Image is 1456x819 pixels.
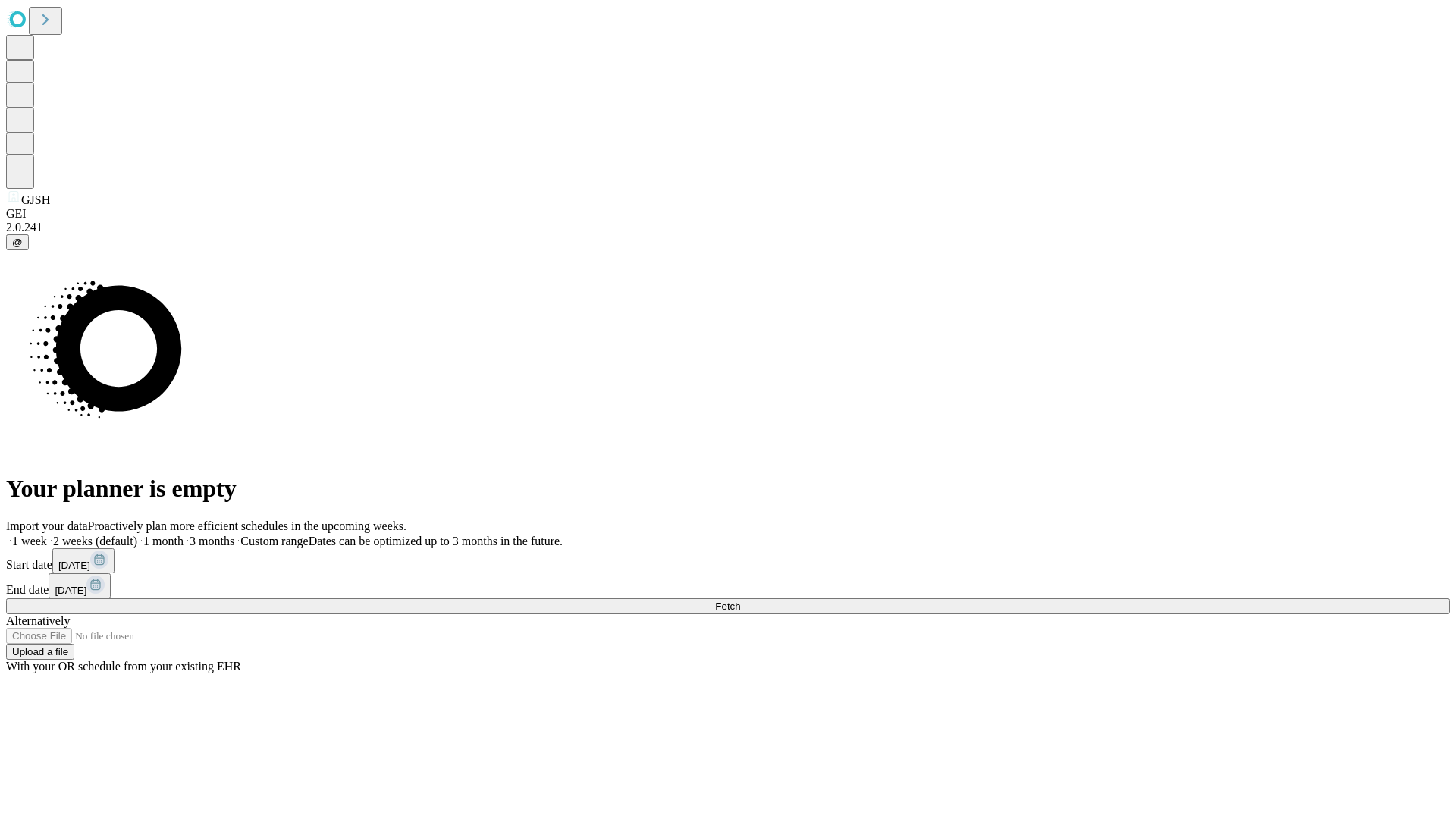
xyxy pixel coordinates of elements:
span: GJSH [21,193,50,206]
span: Import your data [6,519,88,532]
span: [DATE] [55,585,86,596]
span: 1 month [143,535,184,548]
div: End date [6,573,1450,598]
div: 2.0.241 [6,221,1450,234]
button: Upload a file [6,644,74,660]
button: [DATE] [49,573,111,598]
span: Fetch [715,601,740,612]
button: Fetch [6,598,1450,614]
button: [DATE] [52,548,115,573]
span: 3 months [190,535,234,548]
button: @ [6,234,29,250]
div: Start date [6,548,1450,573]
span: Custom range [240,535,308,548]
span: 2 weeks (default) [53,535,137,548]
div: GEI [6,207,1450,221]
span: Proactively plan more efficient schedules in the upcoming weeks. [88,519,406,532]
span: 1 week [12,535,47,548]
span: Dates can be optimized up to 3 months in the future. [309,535,563,548]
span: Alternatively [6,614,70,627]
h1: Your planner is empty [6,475,1450,503]
span: [DATE] [58,560,90,571]
span: @ [12,237,23,248]
span: With your OR schedule from your existing EHR [6,660,241,673]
